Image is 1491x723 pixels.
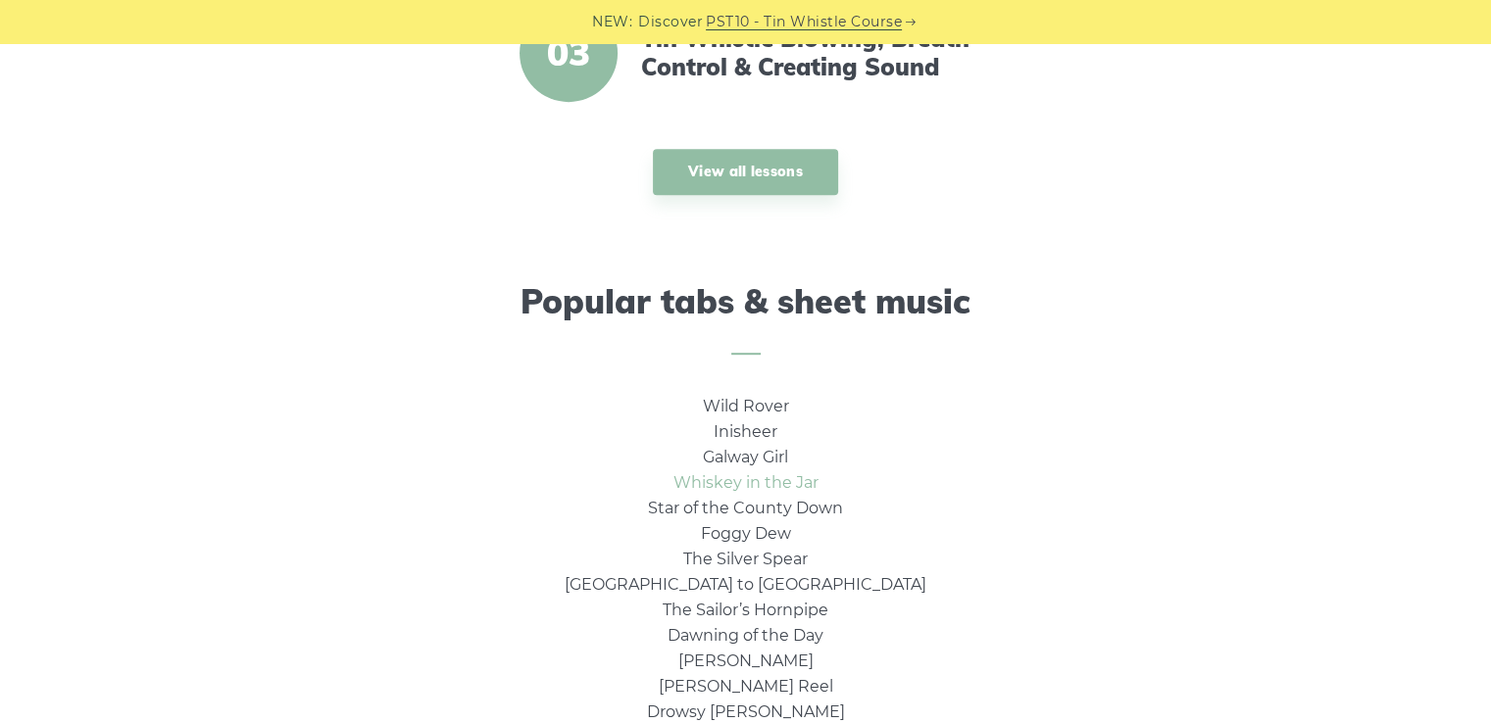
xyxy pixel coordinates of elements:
span: NEW: [592,11,632,33]
h2: Popular tabs & sheet music [193,282,1299,356]
a: View all lessons [653,149,838,195]
a: Drowsy [PERSON_NAME] [647,702,845,721]
a: The Silver Spear [683,550,808,568]
a: Galway Girl [703,448,788,466]
a: Whiskey in the Jar [673,473,819,492]
a: Dawning of the Day [668,626,823,645]
a: Star of the County Down [648,499,843,517]
a: Tin Whistle Blowing, Breath Control & Creating Sound [641,24,978,81]
a: The Sailor’s Hornpipe [663,601,828,619]
span: 03 [520,4,618,102]
a: Wild Rover [703,397,789,415]
a: [PERSON_NAME] [678,651,814,670]
a: PST10 - Tin Whistle Course [706,11,902,33]
a: [GEOGRAPHIC_DATA] to [GEOGRAPHIC_DATA] [565,575,926,594]
a: Inisheer [714,422,777,441]
a: Foggy Dew [701,524,791,543]
a: [PERSON_NAME] Reel [659,677,833,696]
span: Discover [638,11,703,33]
